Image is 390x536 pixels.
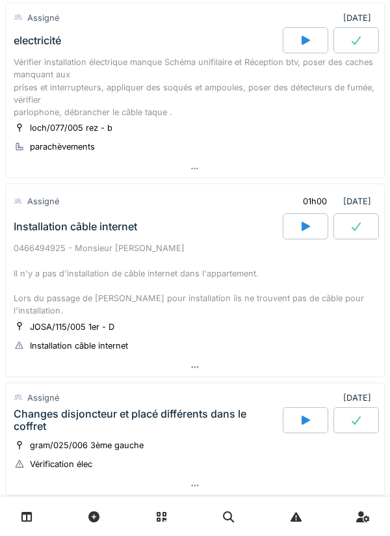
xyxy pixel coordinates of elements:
div: Vérifier installation électrique manque Schéma unifilaire et Réception btv, poser des caches manq... [14,56,376,118]
div: electricité [14,34,61,47]
div: Changes disjoncteur et placé différents dans le coffret [14,408,280,433]
div: parachèvements [30,141,95,153]
div: 0466494925 - Monsieur [PERSON_NAME] Il n'y a pas d'installation de câble internet dans l'appartem... [14,242,376,317]
div: Installation câble internet [14,221,137,233]
div: JOSA/115/005 1er - D [30,321,114,333]
div: Assigné [27,392,59,404]
div: [DATE] [292,189,376,213]
div: gram/025/006 3ème gauche [30,439,144,451]
div: loch/077/005 rez - b [30,122,112,134]
div: Vérification élec [30,458,92,470]
div: [DATE] [343,12,376,24]
div: Assigné [27,195,59,208]
div: Installation câble internet [30,340,128,352]
div: Assigné [27,12,59,24]
div: 01h00 [303,195,327,208]
div: [DATE] [343,392,376,404]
